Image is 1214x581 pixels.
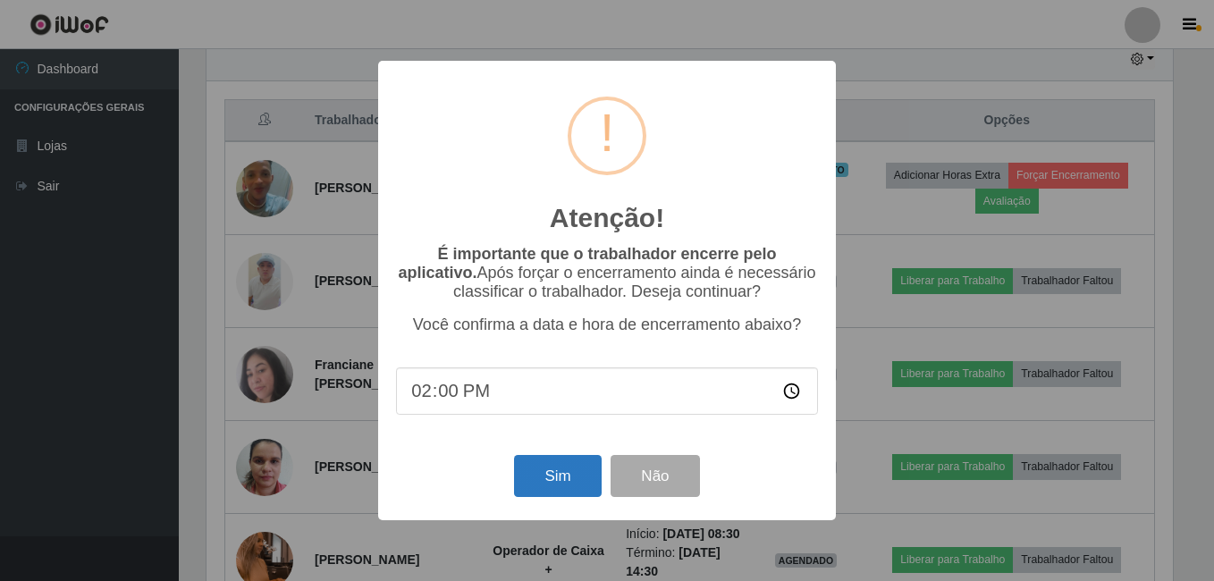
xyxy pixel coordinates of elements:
p: Você confirma a data e hora de encerramento abaixo? [396,316,818,334]
p: Após forçar o encerramento ainda é necessário classificar o trabalhador. Deseja continuar? [396,245,818,301]
h2: Atenção! [550,202,664,234]
button: Sim [514,455,601,497]
button: Não [611,455,699,497]
b: É importante que o trabalhador encerre pelo aplicativo. [398,245,776,282]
